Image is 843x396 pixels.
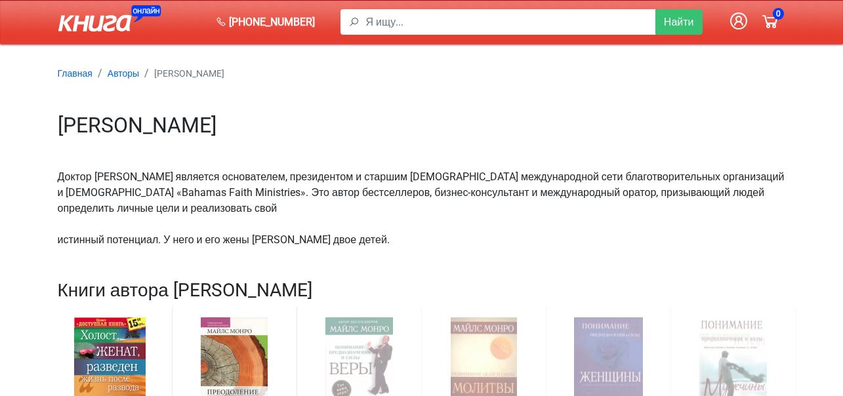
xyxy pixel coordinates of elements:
small: Главная [58,68,93,79]
a: 0 [754,5,786,39]
a: Главная [58,67,93,79]
small: Авторы [108,68,139,79]
span: [PHONE_NUMBER] [229,14,315,30]
a: [PHONE_NUMBER] [211,9,320,35]
h2: Книги автора [PERSON_NAME] [58,279,786,302]
nav: breadcrumb [58,66,786,81]
a: Авторы [108,67,139,79]
input: Я ищу... [366,9,656,35]
small: [PERSON_NAME] [154,68,224,79]
h1: [PERSON_NAME] [58,113,786,138]
div: Доктор [PERSON_NAME] является основателем, президентом и старшим [DEMOGRAPHIC_DATA] международной... [58,169,786,248]
button: Найти [655,9,703,35]
span: 0 [773,8,784,20]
